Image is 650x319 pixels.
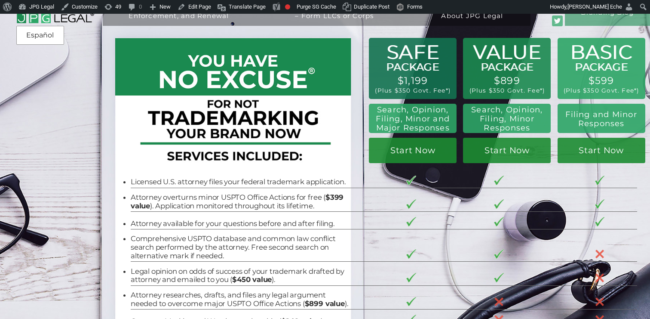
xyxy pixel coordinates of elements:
img: checkmark-border-3.png [494,217,504,226]
a: Buy/Sell Domains or Trademarks– Form LLCs or Corps [255,6,414,31]
img: X-30-3.png [494,297,504,307]
img: checkmark-border-3.png [406,249,416,259]
img: checkmark-border-3.png [406,273,416,282]
img: checkmark-border-3.png [595,176,605,185]
h2: Search, Opinion, Filing, Minor and Major Responses [373,105,453,133]
a: Español [19,28,61,43]
span: [PERSON_NAME] Eche [567,3,622,10]
b: $399 value [131,193,343,210]
img: X-30-3.png [595,249,605,259]
a: Start Now [369,138,457,164]
img: checkmark-border-3.png [406,176,416,185]
img: checkmark-border-3.png [494,249,504,259]
div: Focus keyphrase not set [285,4,290,9]
li: Comprehensive USPTO database and common law conflict search performed by the attorney. Free secon... [131,235,350,260]
img: checkmark-border-3.png [595,217,605,226]
li: Attorney available for your questions before and after filing. [131,220,350,228]
a: Trademark Registration,Enforcement, and Renewal [109,6,248,31]
h2: Filing and Minor Responses [563,110,640,128]
img: checkmark-border-3.png [494,273,504,282]
li: Attorney researches, drafts, and files any legal argument needed to overcome major USPTO Office A... [131,291,350,308]
img: X-30-3.png [595,297,605,307]
img: checkmark-border-3.png [406,217,416,226]
a: Start Now [558,138,645,164]
h2: Search, Opinion, Filing, Minor Responses [468,105,546,133]
img: checkmark-border-3.png [595,199,605,209]
li: Attorney overturns minor USPTO Office Actions for free ( ). Application monitored throughout its ... [131,193,350,210]
li: Legal opinion on odds of success of your trademark drafted by attorney and emailed to you ( ). [131,267,350,284]
img: checkmark-border-3.png [494,176,504,185]
li: Licensed U.S. attorney files your federal trademark application. [131,178,350,186]
b: $450 value [232,275,272,284]
img: checkmark-border-3.png [406,297,416,307]
b: $899 value [305,299,345,308]
img: Twitter_Social_Icon_Rounded_Square_Color-mid-green3-90.png [552,15,563,26]
img: checkmark-border-3.png [406,199,416,209]
a: More InformationAbout JPG Legal [420,6,524,31]
a: Start Now [463,138,551,164]
img: checkmark-border-3.png [494,199,504,209]
img: X-30-3.png [595,273,605,283]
